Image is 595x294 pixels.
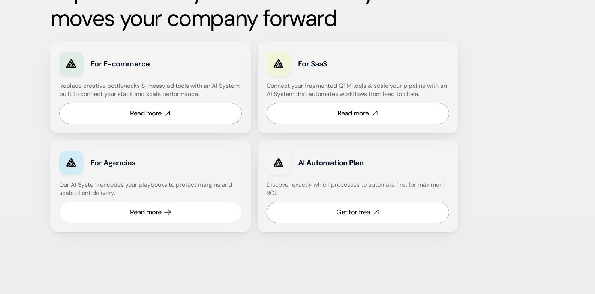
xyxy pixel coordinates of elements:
h4: Our AI System encodes your playbooks to protect margins and scale client delivery. [59,181,242,198]
h4: Connect your fragmented GTM tools & scale your pipeline with an AI System that automates workflow... [267,82,453,99]
a: Read more [59,103,242,124]
h4: Replace creative bottlenecks & messy ad tools with an AI System built to connect your stack and s... [59,82,240,99]
h4: Discover exactly which processes to automate first for maximum ROI. [267,181,449,198]
div: Read more [130,109,162,118]
div: Read more [130,208,162,217]
strong: AI Automation Plan [298,158,364,168]
h3: For E-commerce [91,58,193,69]
a: Get for free [267,202,449,223]
h3: For Agencies [91,157,193,168]
a: Read more [59,202,242,223]
div: Read more [337,109,369,118]
h3: For SaaS [298,58,400,69]
div: Get for free [336,208,370,217]
a: Read more [267,103,449,124]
